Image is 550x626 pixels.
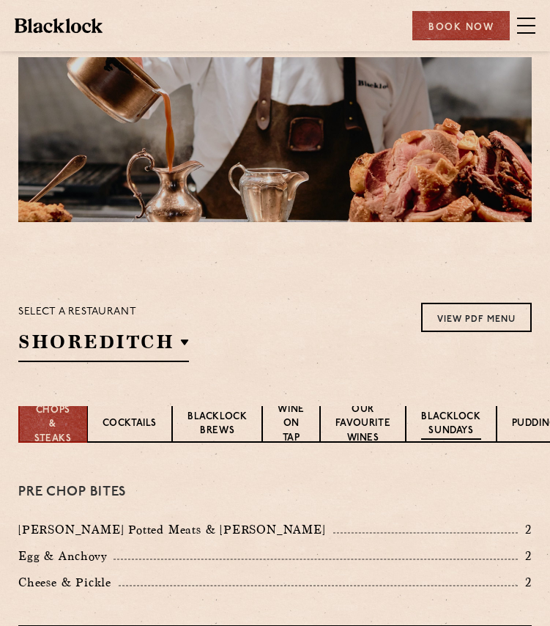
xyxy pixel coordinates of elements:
p: Blacklock Brews [187,410,247,440]
p: Chops & Steaks [34,403,72,446]
p: 2 [518,520,532,540]
p: [PERSON_NAME] Potted Meats & [PERSON_NAME] [18,523,333,537]
p: Select a restaurant [18,303,189,322]
p: Cocktails [103,416,157,432]
p: Cheese & Pickle [18,576,119,589]
p: Egg & Anchovy [18,550,114,563]
p: Wine on Tap [278,402,304,447]
h2: Shoreditch [18,329,189,362]
p: 2 [518,573,532,592]
h3: Pre Chop Bites [18,483,532,502]
p: Blacklock Sundays [421,410,480,440]
p: Our favourite wines [335,402,390,447]
a: View PDF Menu [421,303,532,332]
img: BL_Textured_Logo-footer-cropped.svg [15,18,103,33]
p: 2 [518,547,532,566]
div: Book Now [412,11,510,40]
